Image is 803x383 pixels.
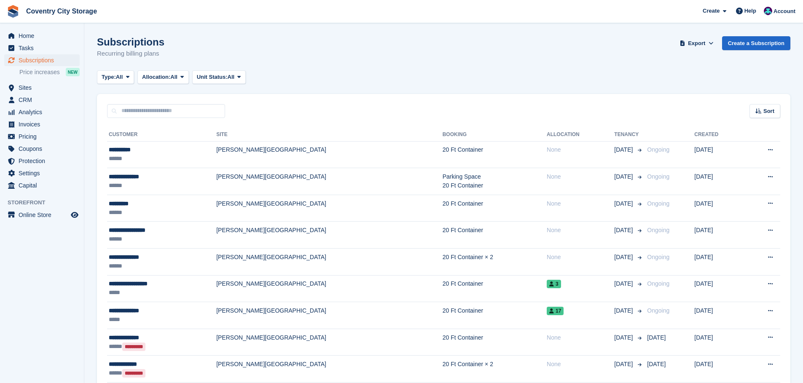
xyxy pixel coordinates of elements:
[142,73,170,81] span: Allocation:
[614,360,634,369] span: [DATE]
[443,222,547,249] td: 20 Ft Container
[773,7,795,16] span: Account
[694,249,744,276] td: [DATE]
[216,329,443,356] td: [PERSON_NAME][GEOGRAPHIC_DATA]
[19,155,69,167] span: Protection
[647,280,669,287] span: Ongoing
[694,329,744,356] td: [DATE]
[694,128,744,142] th: Created
[744,7,756,15] span: Help
[4,30,80,42] a: menu
[19,131,69,142] span: Pricing
[4,155,80,167] a: menu
[192,70,246,84] button: Unit Status: All
[7,5,19,18] img: stora-icon-8386f47178a22dfd0bd8f6a31ec36ba5ce8667c1dd55bd0f319d3a0aa187defe.svg
[764,7,772,15] img: Michael Doherty
[614,128,644,142] th: Tenancy
[614,172,634,181] span: [DATE]
[614,306,634,315] span: [DATE]
[97,36,164,48] h1: Subscriptions
[443,329,547,356] td: 20 Ft Container
[19,94,69,106] span: CRM
[107,128,216,142] th: Customer
[614,333,634,342] span: [DATE]
[614,145,634,154] span: [DATE]
[19,42,69,54] span: Tasks
[216,249,443,276] td: [PERSON_NAME][GEOGRAPHIC_DATA]
[443,128,547,142] th: Booking
[23,4,100,18] a: Coventry City Storage
[4,106,80,118] a: menu
[97,70,134,84] button: Type: All
[19,68,60,76] span: Price increases
[647,334,666,341] span: [DATE]
[216,141,443,168] td: [PERSON_NAME][GEOGRAPHIC_DATA]
[443,141,547,168] td: 20 Ft Container
[547,280,561,288] span: 3
[19,209,69,221] span: Online Store
[694,222,744,249] td: [DATE]
[547,360,614,369] div: None
[19,82,69,94] span: Sites
[97,49,164,59] p: Recurring billing plans
[137,70,189,84] button: Allocation: All
[722,36,790,50] a: Create a Subscription
[19,67,80,77] a: Price increases NEW
[4,118,80,130] a: menu
[614,199,634,208] span: [DATE]
[4,143,80,155] a: menu
[694,141,744,168] td: [DATE]
[4,42,80,54] a: menu
[19,106,69,118] span: Analytics
[647,227,669,233] span: Ongoing
[694,275,744,302] td: [DATE]
[647,200,669,207] span: Ongoing
[443,275,547,302] td: 20 Ft Container
[4,179,80,191] a: menu
[647,173,669,180] span: Ongoing
[547,333,614,342] div: None
[694,168,744,195] td: [DATE]
[170,73,177,81] span: All
[19,143,69,155] span: Coupons
[547,145,614,154] div: None
[4,131,80,142] a: menu
[443,195,547,222] td: 20 Ft Container
[443,249,547,276] td: 20 Ft Container × 2
[647,307,669,314] span: Ongoing
[216,222,443,249] td: [PERSON_NAME][GEOGRAPHIC_DATA]
[216,195,443,222] td: [PERSON_NAME][GEOGRAPHIC_DATA]
[4,209,80,221] a: menu
[647,361,666,367] span: [DATE]
[19,54,69,66] span: Subscriptions
[228,73,235,81] span: All
[703,7,720,15] span: Create
[19,179,69,191] span: Capital
[19,118,69,130] span: Invoices
[547,199,614,208] div: None
[614,279,634,288] span: [DATE]
[547,307,564,315] span: 17
[66,68,80,76] div: NEW
[19,30,69,42] span: Home
[678,36,715,50] button: Export
[688,39,705,48] span: Export
[4,94,80,106] a: menu
[116,73,123,81] span: All
[197,73,228,81] span: Unit Status:
[102,73,116,81] span: Type:
[19,167,69,179] span: Settings
[216,356,443,383] td: [PERSON_NAME][GEOGRAPHIC_DATA]
[443,168,547,195] td: Parking Space 20 Ft Container
[4,54,80,66] a: menu
[647,146,669,153] span: Ongoing
[443,302,547,329] td: 20 Ft Container
[4,82,80,94] a: menu
[614,226,634,235] span: [DATE]
[216,275,443,302] td: [PERSON_NAME][GEOGRAPHIC_DATA]
[216,168,443,195] td: [PERSON_NAME][GEOGRAPHIC_DATA]
[614,253,634,262] span: [DATE]
[4,167,80,179] a: menu
[694,356,744,383] td: [DATE]
[8,198,84,207] span: Storefront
